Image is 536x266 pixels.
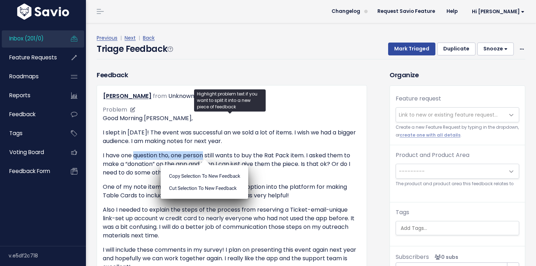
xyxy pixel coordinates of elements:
[463,6,530,17] a: Hi [PERSON_NAME]
[2,144,59,161] a: Voting Board
[472,9,525,14] span: Hi [PERSON_NAME]
[400,132,460,138] a: create one with all details
[103,114,361,123] p: Good Morning [PERSON_NAME],
[153,92,167,100] span: from
[9,148,44,156] span: Voting Board
[103,183,361,200] p: One of my note items is for Betterworld to build an option into the platform for making Table Car...
[103,92,151,100] a: [PERSON_NAME]
[9,129,23,137] span: Tags
[390,70,525,80] h3: Organize
[2,30,59,47] a: Inbox (201/0)
[2,49,59,66] a: Feature Requests
[2,68,59,85] a: Roadmaps
[103,128,361,146] p: I slept in [DATE]! The event was successful an we sold a lot of items. I wish we had a bigger aud...
[477,43,514,55] button: Snooze
[396,253,429,261] span: Subscribers
[164,182,246,194] li: Cut selection to new Feedback
[332,9,360,14] span: Changelog
[9,110,35,118] span: Feedback
[168,91,224,102] div: Unknown Company
[2,87,59,104] a: Reports
[437,43,475,55] button: Duplicate
[164,170,246,182] li: Copy selection to new Feedback
[9,35,44,42] span: Inbox (201/0)
[441,6,463,17] a: Help
[119,34,123,41] span: |
[103,105,127,114] span: Problem
[9,167,50,175] span: Feedback form
[388,43,435,55] button: Mark Triaged
[396,180,519,188] small: The product and product area this feedback relates to
[194,89,266,112] div: Highlight problem text if you want to split it into a new piece of feedback
[137,34,141,41] span: |
[9,73,39,80] span: Roadmaps
[143,34,155,41] a: Back
[2,106,59,123] a: Feedback
[2,163,59,179] a: Feedback form
[372,6,441,17] a: Request Savio Feature
[9,246,86,265] div: v.e5df2c718
[396,124,519,139] small: Create a new Feature Request by typing in the dropdown, or .
[103,151,361,177] p: I have one question tho, one person still wants to buy the Rat Pack item. I asked them to make a ...
[399,111,498,118] span: Link to new or existing feature request...
[399,168,425,175] span: ---------
[9,92,30,99] span: Reports
[2,125,59,142] a: Tags
[432,253,458,261] span: <p><strong>Subscribers</strong><br><br> No subscribers yet<br> </p>
[125,34,136,41] a: Next
[396,94,441,103] label: Feature request
[9,54,57,61] span: Feature Requests
[97,34,117,41] a: Previous
[97,70,128,80] h3: Feedback
[398,225,519,232] input: Add Tags...
[15,4,71,20] img: logo-white.9d6f32f41409.svg
[396,208,409,217] label: Tags
[396,151,469,159] label: Product and Product Area
[103,206,361,240] p: Also I needed to explain the steps of the process from reserving a Ticket-email-unique link-set u...
[97,43,173,55] h4: Triage Feedback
